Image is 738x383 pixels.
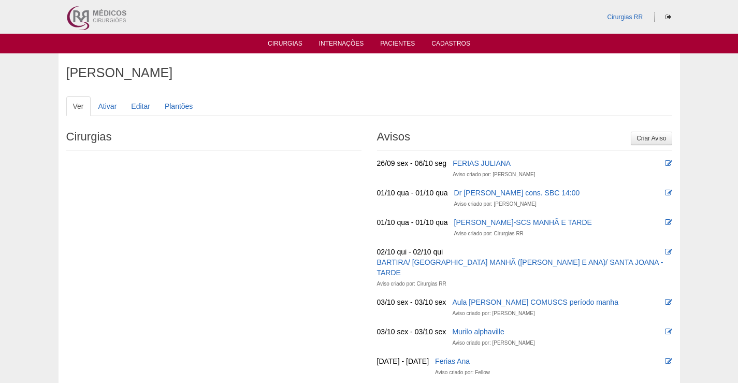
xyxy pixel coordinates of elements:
div: 02/10 qui - 02/10 qui [377,247,443,257]
a: Aula [PERSON_NAME] COMUSCS período manha [452,298,618,306]
a: Murilo alphaville [452,328,504,336]
div: Aviso criado por: [PERSON_NAME] [452,338,534,348]
a: Criar Aviso [631,132,672,145]
i: Editar [665,358,672,365]
div: 03/10 sex - 03/10 sex [377,327,446,337]
a: Cirurgias [268,40,302,50]
i: Editar [665,248,672,256]
i: Editar [665,189,672,196]
a: Ver [66,96,91,116]
div: Aviso criado por: [PERSON_NAME] [453,169,535,180]
a: Ferias Ana [435,357,470,365]
div: Aviso criado por: Cirurgias RR [454,229,524,239]
div: [DATE] - [DATE] [377,356,429,366]
a: Pacientes [380,40,415,50]
i: Editar [665,328,672,335]
a: Cirurgias RR [607,13,643,21]
h2: Avisos [377,126,672,150]
a: Dr [PERSON_NAME] cons. SBC 14:00 [454,189,580,197]
a: Internações [319,40,364,50]
div: Aviso criado por: Cirurgias RR [377,279,446,289]
div: 01/10 qua - 01/10 qua [377,188,448,198]
i: Sair [665,14,671,20]
a: Cadastros [431,40,470,50]
div: Aviso criado por: [PERSON_NAME] [452,308,534,319]
a: Plantões [158,96,199,116]
h1: [PERSON_NAME] [66,66,672,79]
i: Editar [665,219,672,226]
i: Editar [665,299,672,306]
i: Editar [665,160,672,167]
a: [PERSON_NAME]-SCS MANHÃ E TARDE [454,218,592,226]
a: Ativar [92,96,124,116]
a: FERIAS JULIANA [453,159,511,167]
div: 26/09 sex - 06/10 seg [377,158,447,168]
div: Aviso criado por: Fellow [435,367,490,378]
div: Aviso criado por: [PERSON_NAME] [454,199,537,209]
div: 01/10 qua - 01/10 qua [377,217,448,228]
div: 03/10 sex - 03/10 sex [377,297,446,307]
h2: Cirurgias [66,126,361,150]
a: Editar [124,96,157,116]
a: BARTIRA/ [GEOGRAPHIC_DATA] MANHÃ ([PERSON_NAME] E ANA)/ SANTA JOANA -TARDE [377,258,663,277]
